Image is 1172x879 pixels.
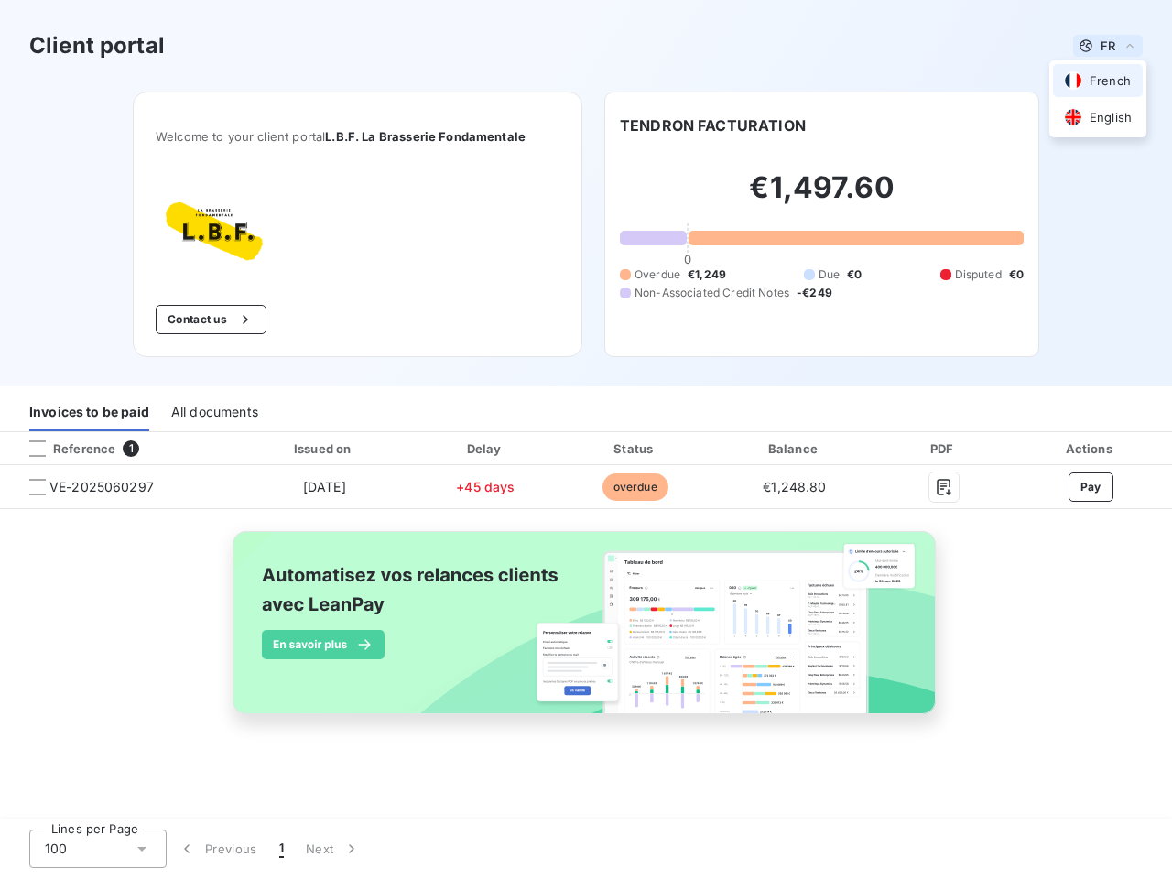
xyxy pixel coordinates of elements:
span: 1 [279,840,284,858]
img: banner [216,520,956,745]
span: -€249 [797,285,832,301]
span: FR [1101,38,1115,53]
span: +45 days [456,479,515,494]
span: French [1090,72,1131,90]
span: VE-2025060297 [49,478,154,496]
div: Invoices to be paid [29,393,149,431]
img: Company logo [156,188,273,276]
span: €0 [1009,266,1024,283]
span: 0 [684,252,691,266]
span: L.B.F. La Brasserie Fondamentale [325,129,526,144]
span: [DATE] [303,479,346,494]
div: Reference [15,440,115,457]
div: Issued on [240,439,408,458]
span: overdue [602,473,668,501]
button: 1 [268,830,295,868]
div: PDF [882,439,1006,458]
span: €1,248.80 [763,479,826,494]
span: Disputed [955,266,1002,283]
h2: €1,497.60 [620,169,1024,224]
span: English [1090,109,1132,126]
button: Next [295,830,372,868]
span: 100 [45,840,67,858]
button: Pay [1069,472,1113,502]
span: Non-Associated Credit Notes [635,285,789,301]
div: All documents [171,393,258,431]
span: €0 [847,266,862,283]
div: Delay [416,439,555,458]
span: Due [819,266,840,283]
div: Balance [715,439,874,458]
span: €1,249 [688,266,726,283]
button: Previous [167,830,268,868]
h6: TENDRON FACTURATION [620,114,806,136]
div: Status [562,439,708,458]
span: 1 [123,440,139,457]
h3: Client portal [29,29,165,62]
span: Welcome to your client portal [156,129,559,144]
span: Overdue [635,266,680,283]
button: Contact us [156,305,266,334]
div: Actions [1013,439,1168,458]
